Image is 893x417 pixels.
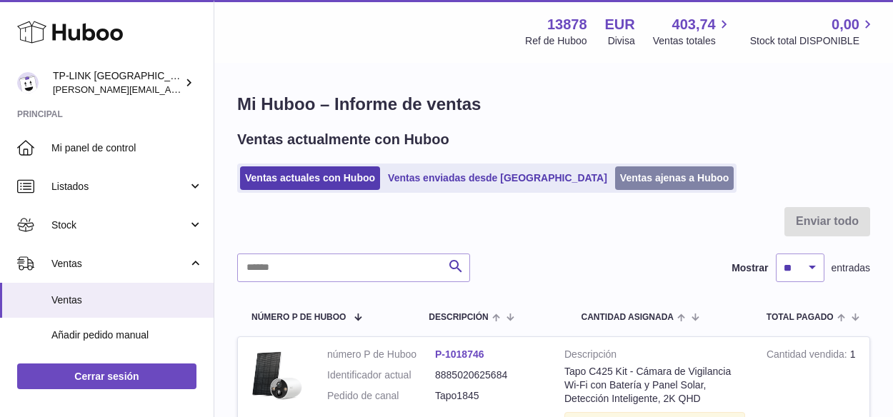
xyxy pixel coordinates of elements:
[51,180,188,194] span: Listados
[383,166,612,190] a: Ventas enviadas desde [GEOGRAPHIC_DATA]
[750,34,876,48] span: Stock total DISPONIBLE
[51,293,203,307] span: Ventas
[327,368,435,382] dt: Identificador actual
[564,365,745,406] div: Tapo C425 Kit - Cámara de Vigilancia Wi-Fi con Batería y Panel Solar, Detección Inteligente, 2K QHD
[525,34,587,48] div: Ref de Huboo
[51,141,203,155] span: Mi panel de control
[53,69,181,96] div: TP-LINK [GEOGRAPHIC_DATA], SOCIEDAD LIMITADA
[17,72,39,94] img: celia.yan@tp-link.com
[767,348,850,363] strong: Cantidad vendida
[732,261,768,275] label: Mostrar
[251,313,346,322] span: número P de Huboo
[17,363,196,389] a: Cerrar sesión
[605,15,635,34] strong: EUR
[547,15,587,34] strong: 13878
[435,368,543,382] dd: 8885020625684
[608,34,635,48] div: Divisa
[240,166,380,190] a: Ventas actuales con Huboo
[672,15,716,34] span: 403,74
[832,261,870,275] span: entradas
[564,348,745,365] strong: Descripción
[615,166,734,190] a: Ventas ajenas a Huboo
[237,93,870,116] h1: Mi Huboo – Informe de ventas
[51,328,203,342] span: Añadir pedido manual
[767,313,834,322] span: Total pagado
[581,313,674,322] span: Cantidad ASIGNADA
[750,15,876,48] a: 0,00 Stock total DISPONIBLE
[249,348,306,405] img: B0D546B4LL_01.png
[653,15,732,48] a: 403,74 Ventas totales
[653,34,732,48] span: Ventas totales
[429,313,488,322] span: Descripción
[53,84,286,95] span: [PERSON_NAME][EMAIL_ADDRESS][DOMAIN_NAME]
[832,15,859,34] span: 0,00
[51,218,188,232] span: Stock
[237,130,449,149] h2: Ventas actualmente con Huboo
[327,389,435,403] dt: Pedido de canal
[327,348,435,361] dt: número P de Huboo
[435,389,543,403] dd: Tapo1845
[435,348,484,360] a: P-1018746
[51,257,188,271] span: Ventas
